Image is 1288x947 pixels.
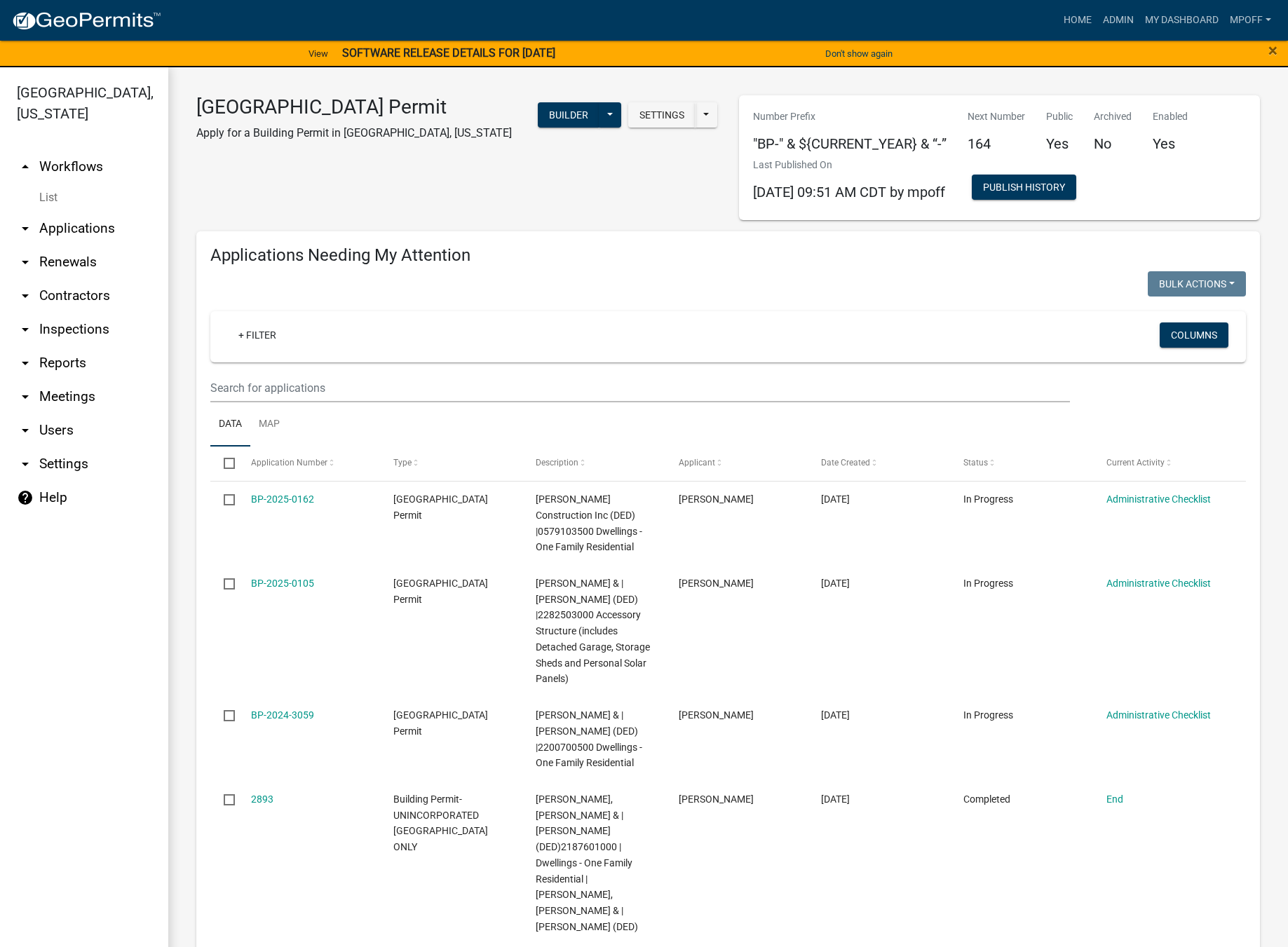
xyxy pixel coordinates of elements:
span: Jordan Swayne [679,493,754,505]
datatable-header-cell: Current Activity [1093,447,1235,480]
i: arrow_drop_down [17,422,34,439]
strong: SOFTWARE RELEASE DETAILS FOR [DATE] [342,46,555,60]
h5: No [1094,135,1132,152]
a: BP-2025-0105 [251,578,314,589]
span: × [1268,41,1277,60]
a: My Dashboard [1139,7,1224,34]
i: arrow_drop_down [17,287,34,304]
p: Next Number [968,109,1025,124]
p: Archived [1094,109,1132,124]
p: Number Prefix [753,109,947,124]
span: Description [536,458,578,468]
p: Public [1046,109,1073,124]
h5: "BP-" & ${CURRENT_YEAR} & “-” [753,135,947,152]
span: Van Weelden, Matthew S & | Van Weelden, Teresa L (DED) |2282503000 Accessory Structure (includes ... [536,578,650,685]
i: arrow_drop_down [17,355,34,372]
span: Marion County Building Permit [393,578,488,605]
a: Data [210,402,250,447]
a: BP-2024-3059 [251,709,314,721]
i: arrow_drop_down [17,321,34,338]
p: Last Published On [753,158,945,172]
p: Enabled [1153,109,1188,124]
i: arrow_drop_down [17,254,34,271]
a: Administrative Checklist [1106,578,1211,589]
span: Marion County Building Permit [393,493,488,521]
datatable-header-cell: Select [210,447,237,480]
datatable-header-cell: Applicant [665,447,808,480]
a: Map [250,402,288,447]
span: Clark, Howard F & | Clark, Christine L (DED) |2200700500 Dwellings - One Family Residential [536,709,642,768]
span: Current Activity [1106,458,1165,468]
a: BP-2025-0162 [251,493,314,505]
h5: 164 [968,135,1025,152]
h4: Applications Needing My Attention [210,245,1246,266]
h5: Yes [1046,135,1073,152]
span: 02/12/2024 [821,793,850,805]
span: Date Created [821,458,870,468]
a: View [303,42,334,65]
span: DAN [679,793,754,805]
span: Marion County Building Permit [393,709,488,737]
span: 09/30/2025 [821,493,850,505]
button: Builder [538,102,599,128]
span: Type [393,458,412,468]
datatable-header-cell: Application Number [237,447,379,480]
p: Apply for a Building Permit in [GEOGRAPHIC_DATA], [US_STATE] [196,125,512,142]
span: Building Permit-UNINCORPORATED MARION COUNTY ONLY [393,793,488,852]
span: In Progress [963,493,1013,505]
datatable-header-cell: Date Created [808,447,950,480]
span: 10/08/2024 [821,709,850,721]
span: [DATE] 09:51 AM CDT by mpoff [753,184,945,200]
input: Search for applications [210,374,1070,402]
span: Status [963,458,988,468]
button: Columns [1160,322,1228,348]
span: Evinger Construction Inc (DED) |0579103500 Dwellings - One Family Residential [536,493,642,552]
a: 2893 [251,793,273,805]
wm-modal-confirm: Workflow Publish History [972,182,1076,193]
a: Home [1058,7,1097,34]
span: Applicant [679,458,715,468]
i: help [17,489,34,506]
a: End [1106,793,1123,805]
span: In Progress [963,578,1013,589]
i: arrow_drop_down [17,220,34,237]
span: Completed [963,793,1010,805]
i: arrow_drop_down [17,388,34,405]
datatable-header-cell: Status [950,447,1092,480]
span: In Progress [963,709,1013,721]
datatable-header-cell: Type [380,447,522,480]
span: Application Number [251,458,327,468]
a: Administrative Checklist [1106,493,1211,505]
h5: Yes [1153,135,1188,152]
button: Don't show again [820,42,898,65]
i: arrow_drop_down [17,456,34,472]
h3: [GEOGRAPHIC_DATA] Permit [196,95,512,119]
button: Close [1268,42,1277,59]
a: mpoff [1224,7,1277,34]
i: arrow_drop_up [17,158,34,175]
span: Carter, Jenna Kane & | Carter, Michael James (DED)2187601000 | Dwellings - One Family Residential... [536,793,638,932]
a: Admin [1097,7,1139,34]
a: Administrative Checklist [1106,709,1211,721]
button: Bulk Actions [1148,271,1246,297]
span: 07/15/2025 [821,578,850,589]
span: Matt Van Weelden [679,578,754,589]
a: + Filter [227,322,287,348]
button: Publish History [972,175,1076,200]
span: Christine [679,709,754,721]
button: Settings [628,102,696,128]
datatable-header-cell: Description [522,447,665,480]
